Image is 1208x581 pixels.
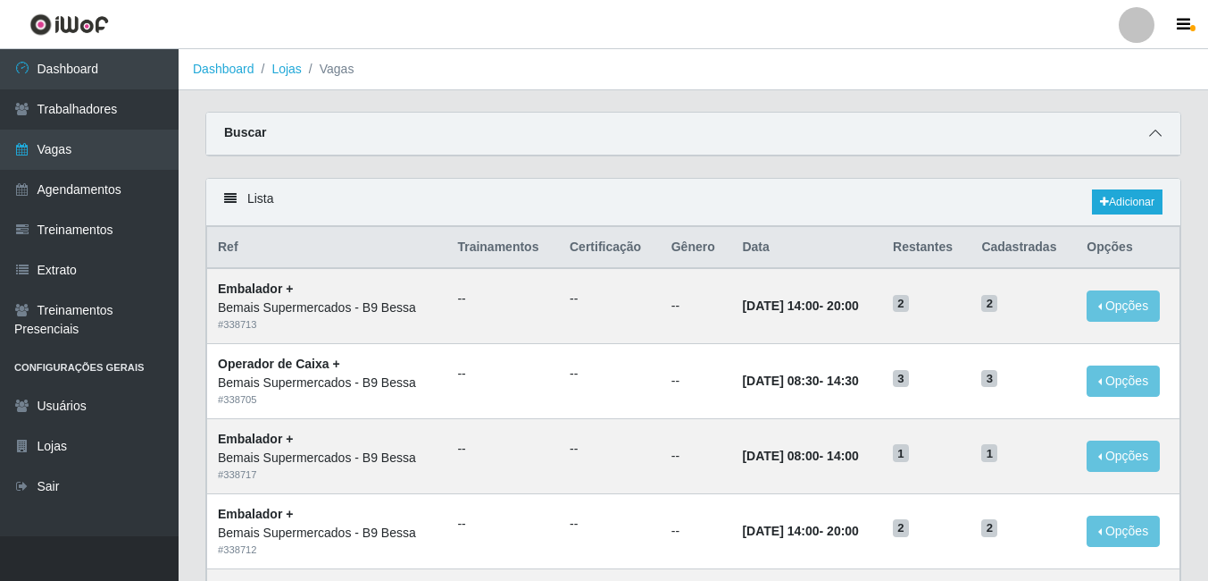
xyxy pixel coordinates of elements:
[1087,516,1160,547] button: Opções
[206,179,1180,226] div: Lista
[218,299,436,317] div: Bemais Supermercados - B9 Bessa
[742,374,819,388] time: [DATE] 08:30
[193,62,254,76] a: Dashboard
[742,524,858,538] strong: -
[661,418,732,493] td: --
[570,365,650,383] ul: --
[218,467,436,483] div: # 338717
[731,227,882,269] th: Data
[1087,290,1160,322] button: Opções
[893,519,909,537] span: 2
[827,524,859,538] time: 20:00
[893,295,909,313] span: 2
[570,515,650,534] ul: --
[1087,441,1160,472] button: Opções
[981,519,997,537] span: 2
[570,440,650,459] ul: --
[218,282,293,296] strong: Embalador +
[224,125,266,139] strong: Buscar
[302,60,354,79] li: Vagas
[742,524,819,538] time: [DATE] 14:00
[661,227,732,269] th: Gênero
[446,227,559,269] th: Trainamentos
[218,357,340,371] strong: Operador de Caixa +
[457,440,548,459] ul: --
[742,299,819,313] time: [DATE] 14:00
[661,344,732,419] td: --
[218,543,436,558] div: # 338712
[742,449,858,463] strong: -
[893,370,909,388] span: 3
[827,299,859,313] time: 20:00
[1092,189,1162,215] a: Adicionar
[971,227,1076,269] th: Cadastradas
[207,227,447,269] th: Ref
[457,365,548,383] ul: --
[742,449,819,463] time: [DATE] 08:00
[893,444,909,462] span: 1
[882,227,971,269] th: Restantes
[981,295,997,313] span: 2
[218,392,436,408] div: # 338705
[742,299,858,313] strong: -
[457,515,548,534] ul: --
[742,374,858,388] strong: -
[661,493,732,568] td: --
[559,227,661,269] th: Certificação
[570,290,650,308] ul: --
[29,13,109,36] img: CoreUI Logo
[1076,227,1179,269] th: Opções
[218,374,436,392] div: Bemais Supermercados - B9 Bessa
[827,374,859,388] time: 14:30
[218,507,293,521] strong: Embalador +
[218,524,436,543] div: Bemais Supermercados - B9 Bessa
[179,49,1208,90] nav: breadcrumb
[981,370,997,388] span: 3
[661,268,732,343] td: --
[981,444,997,462] span: 1
[827,449,859,463] time: 14:00
[218,449,436,467] div: Bemais Supermercados - B9 Bessa
[218,317,436,333] div: # 338713
[1087,366,1160,397] button: Opções
[271,62,301,76] a: Lojas
[218,432,293,446] strong: Embalador +
[457,290,548,308] ul: --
